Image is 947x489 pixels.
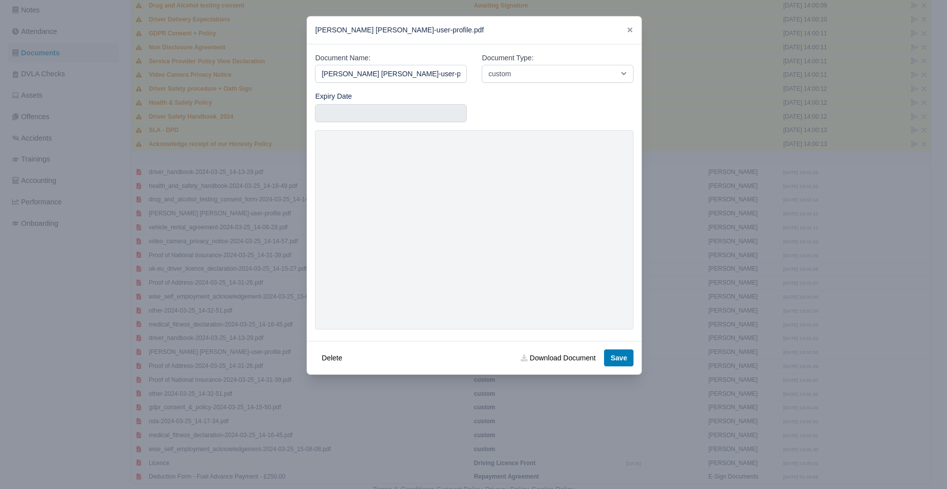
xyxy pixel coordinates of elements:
label: Expiry Date [315,91,352,102]
a: Download Document [514,349,602,366]
iframe: Chat Widget [897,441,947,489]
div: [PERSON_NAME] [PERSON_NAME]-user-profile.pdf [307,16,641,44]
button: Save [604,349,633,366]
label: Document Name: [315,52,370,64]
button: Delete [315,349,348,366]
label: Document Type: [482,52,533,64]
